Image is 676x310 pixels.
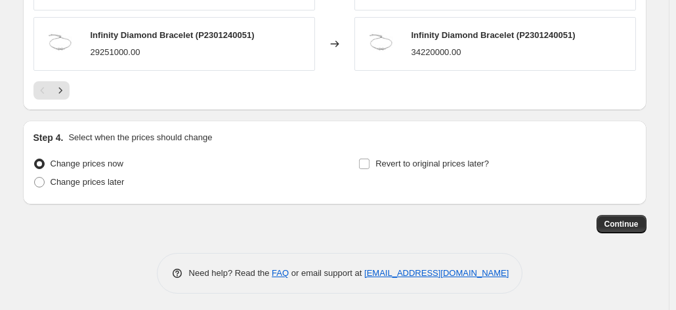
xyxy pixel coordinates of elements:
nav: Pagination [33,81,70,100]
p: Select when the prices should change [68,131,212,144]
img: 23_80x.jpg [41,24,80,64]
span: Revert to original prices later? [375,159,489,168]
span: Infinity Diamond Bracelet (P2301240051) [91,30,255,40]
h2: Step 4. [33,131,64,144]
span: Change prices now [51,159,123,168]
span: 34220000.00 [412,47,461,57]
span: Need help? Read the [189,268,272,278]
a: [EMAIL_ADDRESS][DOMAIN_NAME] [364,268,509,278]
span: Change prices later [51,177,125,187]
span: 29251000.00 [91,47,140,57]
span: Infinity Diamond Bracelet (P2301240051) [412,30,576,40]
img: 23_80x.jpg [362,24,401,64]
a: FAQ [272,268,289,278]
span: Continue [604,219,639,229]
button: Next [51,81,70,100]
span: or email support at [289,268,364,278]
button: Continue [597,215,646,233]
